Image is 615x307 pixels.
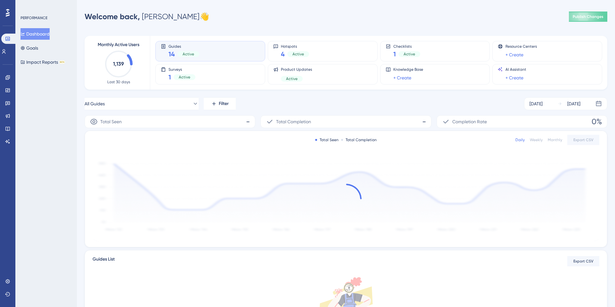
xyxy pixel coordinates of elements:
span: Knowledge Base [393,67,423,72]
div: Monthly [548,137,562,142]
span: Publish Changes [573,14,603,19]
span: Welcome back, [85,12,140,21]
button: Filter [204,97,236,110]
span: Export CSV [573,137,594,142]
span: Surveys [168,67,195,71]
span: Guides List [93,255,115,267]
div: Daily [515,137,525,142]
span: Export CSV [573,259,594,264]
div: Weekly [530,137,543,142]
span: Monthly Active Users [98,41,139,49]
span: 0% [592,117,602,127]
span: 4 [281,50,285,59]
div: [DATE] [529,100,543,108]
span: Active [286,76,298,81]
span: AI Assistant [505,67,526,72]
span: 1 [393,50,396,59]
a: + Create [505,51,523,59]
a: + Create [393,74,411,82]
button: Publish Changes [569,12,607,22]
span: Active [179,75,190,80]
span: - [422,117,426,127]
span: Last 30 days [107,79,130,85]
button: Impact ReportsBETA [20,56,65,68]
span: Active [183,52,194,57]
span: Checklists [393,44,420,48]
div: [DATE] [567,100,580,108]
button: Export CSV [567,135,599,145]
span: Completion Rate [452,118,487,125]
span: Total Completion [276,118,311,125]
span: 1 [168,73,171,82]
span: Product Updates [281,67,312,72]
a: + Create [505,74,523,82]
span: Guides [168,44,199,48]
span: Hotspots [281,44,309,48]
div: Total Completion [341,137,377,142]
button: All Guides [85,97,199,110]
span: All Guides [85,100,105,108]
text: 1,139 [113,61,124,67]
button: Dashboard [20,28,50,40]
span: Active [292,52,304,57]
span: Total Seen [100,118,122,125]
span: Resource Centers [505,44,537,49]
span: Active [404,52,415,57]
button: Export CSV [567,256,599,266]
div: Total Seen [315,137,339,142]
span: - [246,117,250,127]
span: Filter [219,100,229,108]
div: BETA [59,61,65,64]
div: [PERSON_NAME] 👋 [85,12,209,22]
div: PERFORMANCE [20,15,47,20]
button: Goals [20,42,38,54]
span: 14 [168,50,175,59]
